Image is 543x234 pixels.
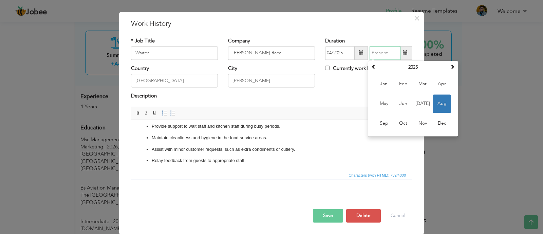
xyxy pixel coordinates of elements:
a: Underline [151,109,158,117]
label: Currently work here [325,65,377,72]
button: Delete [346,209,381,222]
h3: Work History [131,19,412,29]
button: Close [411,13,422,24]
span: Next Year [450,64,455,69]
span: Apr [433,75,451,93]
label: Country [131,65,149,72]
span: Jun [394,94,412,113]
span: Aug [433,94,451,113]
span: Nov [413,114,432,132]
div: Statistics [347,172,408,178]
a: Insert/Remove Numbered List [161,109,168,117]
span: [DATE] [413,94,432,113]
input: From [325,46,354,60]
span: Characters (with HTML): 739/4000 [347,172,407,178]
button: Save [313,209,343,222]
span: Jan [375,75,393,93]
span: × [414,12,420,24]
span: Previous Year [371,64,376,69]
span: Sep [375,114,393,132]
input: Present [370,46,400,60]
span: Oct [394,114,412,132]
label: * Job Title [131,37,155,44]
input: Currently work here [325,66,330,70]
a: Italic [143,109,150,117]
a: Bold [134,109,142,117]
label: Description [131,93,157,100]
a: Insert/Remove Bulleted List [169,109,176,117]
th: Select Year [378,62,448,72]
label: Company [228,37,250,44]
span: Mar [413,75,432,93]
span: Dec [433,114,451,132]
label: City [228,65,237,72]
label: Duration [325,37,345,44]
iframe: Rich Text Editor, workEditor [131,120,412,171]
span: May [375,94,393,113]
button: Cancel [384,209,412,222]
span: Feb [394,75,412,93]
